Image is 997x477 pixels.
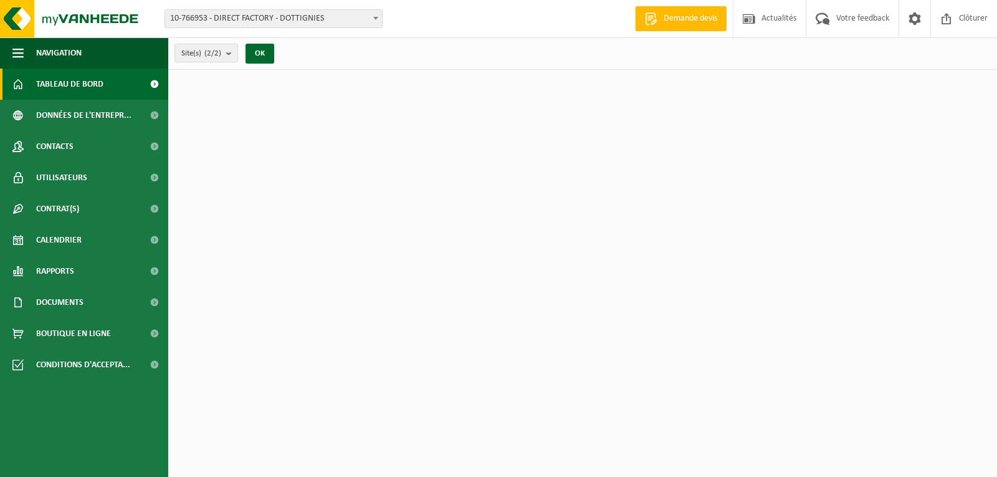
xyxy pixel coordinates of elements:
span: Rapports [36,256,74,287]
span: Demande devis [661,12,720,25]
span: Contacts [36,131,74,162]
span: Conditions d'accepta... [36,349,130,380]
span: Navigation [36,37,82,69]
a: Demande devis [635,6,727,31]
span: 10-766953 - DIRECT FACTORY - DOTTIGNIES [165,9,383,28]
span: Données de l'entrepr... [36,100,131,131]
span: Site(s) [181,44,221,63]
span: Calendrier [36,224,82,256]
button: OK [246,44,274,64]
span: Boutique en ligne [36,318,111,349]
span: Tableau de bord [36,69,103,100]
button: Site(s)(2/2) [174,44,238,62]
span: Utilisateurs [36,162,87,193]
span: Documents [36,287,83,318]
span: Contrat(s) [36,193,79,224]
span: 10-766953 - DIRECT FACTORY - DOTTIGNIES [165,10,382,27]
count: (2/2) [204,49,221,57]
